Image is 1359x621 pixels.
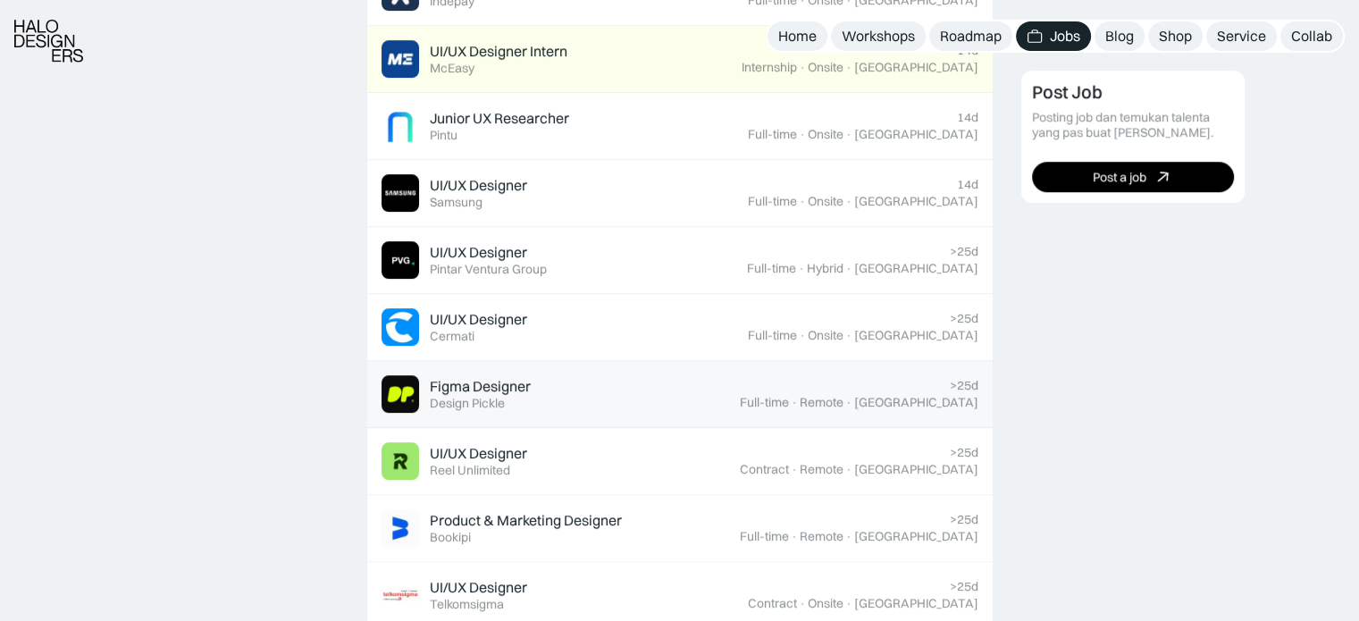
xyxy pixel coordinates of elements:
[1206,21,1277,51] a: Service
[854,127,978,142] div: [GEOGRAPHIC_DATA]
[854,596,978,611] div: [GEOGRAPHIC_DATA]
[778,27,817,46] div: Home
[1032,163,1234,193] a: Post a job
[845,395,852,410] div: ·
[799,60,806,75] div: ·
[940,27,1002,46] div: Roadmap
[430,109,569,128] div: Junior UX Researcher
[854,194,978,209] div: [GEOGRAPHIC_DATA]
[854,529,978,544] div: [GEOGRAPHIC_DATA]
[808,194,843,209] div: Onsite
[808,127,843,142] div: Onsite
[367,93,993,160] a: Job ImageJunior UX ResearcherPintu14dFull-time·Onsite·[GEOGRAPHIC_DATA]
[1148,21,1203,51] a: Shop
[808,596,843,611] div: Onsite
[367,495,993,562] a: Job ImageProduct & Marketing DesignerBookipi>25dFull-time·Remote·[GEOGRAPHIC_DATA]
[1032,82,1103,104] div: Post Job
[430,61,474,76] div: McEasy
[800,529,843,544] div: Remote
[798,261,805,276] div: ·
[845,60,852,75] div: ·
[1280,21,1343,51] a: Collab
[808,60,843,75] div: Onsite
[957,43,978,58] div: 14d
[382,40,419,78] img: Job Image
[430,176,527,195] div: UI/UX Designer
[929,21,1012,51] a: Roadmap
[791,462,798,477] div: ·
[740,529,789,544] div: Full-time
[950,311,978,326] div: >25d
[1016,21,1091,51] a: Jobs
[854,395,978,410] div: [GEOGRAPHIC_DATA]
[430,128,457,143] div: Pintu
[430,262,547,277] div: Pintar Ventura Group
[367,227,993,294] a: Job ImageUI/UX DesignerPintar Ventura Group>25dFull-time·Hybrid·[GEOGRAPHIC_DATA]
[831,21,926,51] a: Workshops
[748,127,797,142] div: Full-time
[1105,27,1134,46] div: Blog
[957,110,978,125] div: 14d
[747,261,796,276] div: Full-time
[768,21,827,51] a: Home
[791,395,798,410] div: ·
[367,160,993,227] a: Job ImageUI/UX DesignerSamsung14dFull-time·Onsite·[GEOGRAPHIC_DATA]
[950,244,978,259] div: >25d
[950,445,978,460] div: >25d
[430,578,527,597] div: UI/UX Designer
[845,462,852,477] div: ·
[1093,170,1146,185] div: Post a job
[1095,21,1145,51] a: Blog
[854,462,978,477] div: [GEOGRAPHIC_DATA]
[367,26,993,93] a: Job ImageUI/UX Designer InternMcEasy14dInternship·Onsite·[GEOGRAPHIC_DATA]
[842,27,915,46] div: Workshops
[845,127,852,142] div: ·
[854,261,978,276] div: [GEOGRAPHIC_DATA]
[430,530,471,545] div: Bookipi
[748,328,797,343] div: Full-time
[950,512,978,527] div: >25d
[430,310,527,329] div: UI/UX Designer
[430,42,567,61] div: UI/UX Designer Intern
[742,60,797,75] div: Internship
[800,395,843,410] div: Remote
[1032,111,1234,141] div: Posting job dan temukan talenta yang pas buat [PERSON_NAME].
[430,597,504,612] div: Telkomsigma
[430,396,505,411] div: Design Pickle
[430,463,510,478] div: Reel Unlimited
[430,511,622,530] div: Product & Marketing Designer
[382,509,419,547] img: Job Image
[799,194,806,209] div: ·
[854,328,978,343] div: [GEOGRAPHIC_DATA]
[845,529,852,544] div: ·
[382,308,419,346] img: Job Image
[845,261,852,276] div: ·
[799,127,806,142] div: ·
[382,375,419,413] img: Job Image
[748,194,797,209] div: Full-time
[807,261,843,276] div: Hybrid
[845,596,852,611] div: ·
[800,462,843,477] div: Remote
[740,395,789,410] div: Full-time
[367,361,993,428] a: Job ImageFigma DesignerDesign Pickle>25dFull-time·Remote·[GEOGRAPHIC_DATA]
[430,195,482,210] div: Samsung
[799,328,806,343] div: ·
[430,243,527,262] div: UI/UX Designer
[740,462,789,477] div: Contract
[845,328,852,343] div: ·
[845,194,852,209] div: ·
[950,579,978,594] div: >25d
[748,596,797,611] div: Contract
[950,378,978,393] div: >25d
[382,241,419,279] img: Job Image
[382,107,419,145] img: Job Image
[1217,27,1266,46] div: Service
[430,329,474,344] div: Cermati
[367,428,993,495] a: Job ImageUI/UX DesignerReel Unlimited>25dContract·Remote·[GEOGRAPHIC_DATA]
[430,444,527,463] div: UI/UX Designer
[1159,27,1192,46] div: Shop
[430,377,531,396] div: Figma Designer
[1291,27,1332,46] div: Collab
[382,442,419,480] img: Job Image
